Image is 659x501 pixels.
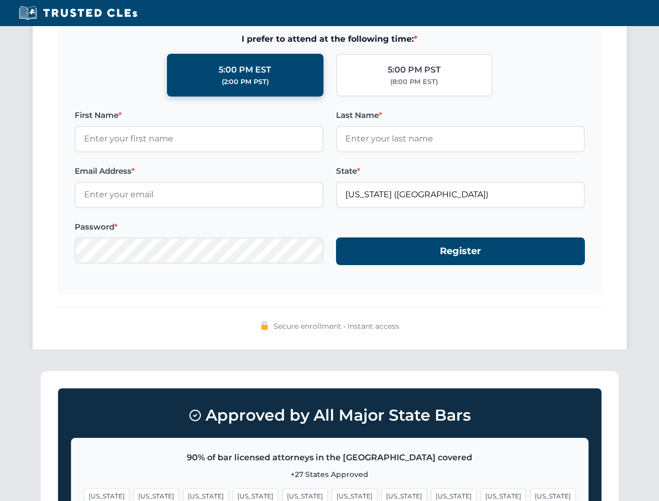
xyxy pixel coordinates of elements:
[75,221,323,233] label: Password
[84,451,576,464] p: 90% of bar licensed attorneys in the [GEOGRAPHIC_DATA] covered
[84,469,576,480] p: +27 States Approved
[16,5,140,21] img: Trusted CLEs
[273,320,399,332] span: Secure enrollment • Instant access
[75,182,323,208] input: Enter your email
[71,401,589,430] h3: Approved by All Major State Bars
[260,321,269,330] img: 🔒
[390,77,438,87] div: (8:00 PM EST)
[336,109,585,122] label: Last Name
[336,126,585,152] input: Enter your last name
[75,109,323,122] label: First Name
[336,165,585,177] label: State
[388,63,441,77] div: 5:00 PM PST
[75,165,323,177] label: Email Address
[222,77,269,87] div: (2:00 PM PST)
[336,237,585,265] button: Register
[219,63,271,77] div: 5:00 PM EST
[75,32,585,46] span: I prefer to attend at the following time:
[336,182,585,208] input: Florida (FL)
[75,126,323,152] input: Enter your first name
